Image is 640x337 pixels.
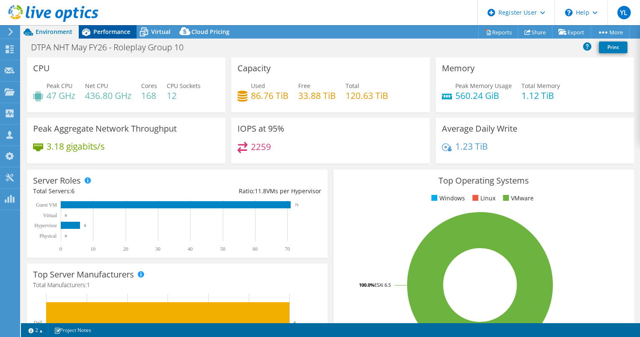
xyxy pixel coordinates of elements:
[167,82,201,90] span: CPU Sockets
[46,142,105,151] h4: 3.18 gigabits/s
[237,64,271,73] h3: Capacity
[298,82,310,90] span: Free
[48,325,97,335] a: Project Notes
[359,282,374,288] tspan: 100.0%
[191,28,230,36] span: Cloud Pricing
[346,82,359,90] span: Total
[46,82,72,90] span: Peak CPU
[34,223,57,228] text: Hypervisor
[33,124,177,133] h3: Peak Aggregate Network Throughput
[43,213,57,218] text: Virtual
[34,320,42,326] text: Dell
[93,28,130,36] span: Performance
[59,246,62,252] text: 0
[33,64,50,73] h3: CPU
[167,91,201,100] h4: 12
[442,124,517,133] h3: Average Daily Write
[470,194,495,203] li: Linux
[429,194,465,203] li: Windows
[188,246,193,252] text: 40
[501,194,534,203] li: VMware
[71,187,75,195] span: 6
[478,26,519,39] a: Reports
[65,234,67,238] text: 0
[295,203,299,207] text: 71
[39,233,57,239] text: Physical
[253,246,258,252] text: 60
[455,142,488,151] h4: 1.23 TiB
[565,9,573,16] svg: \n
[155,246,160,252] text: 30
[151,28,170,36] span: Virtual
[285,246,290,252] text: 70
[33,280,321,290] h4: Total Manufacturers:
[617,6,631,19] span: YL
[141,91,157,100] h4: 168
[177,187,321,196] div: Ratio: VMs per Hypervisor
[591,26,630,39] a: More
[521,91,560,100] h4: 1.12 TiB
[455,82,512,90] span: Peak Memory Usage
[46,91,75,100] h4: 47 GHz
[340,176,628,185] h3: Top Operating Systems
[455,91,512,100] h4: 560.24 GiB
[33,176,81,185] h3: Server Roles
[85,82,108,90] span: Net CPU
[346,91,388,100] h4: 120.63 TiB
[23,325,49,335] a: 2
[599,41,627,53] a: Print
[36,28,72,36] span: Environment
[141,82,157,90] span: Cores
[90,246,95,252] text: 10
[65,213,67,218] text: 0
[220,246,225,252] text: 50
[294,320,296,325] text: 6
[251,91,289,100] h4: 86.76 TiB
[123,246,128,252] text: 20
[33,187,177,196] div: Total Servers:
[298,91,336,100] h4: 33.88 TiB
[84,223,86,228] text: 6
[33,270,134,279] h3: Top Server Manufacturers
[521,82,560,90] span: Total Memory
[85,91,132,100] h4: 436.80 GHz
[36,202,57,208] text: Guest VM
[442,64,475,73] h3: Memory
[255,187,266,195] span: 11.8
[27,43,196,52] h1: DTPA NHT May FY26 - Roleplay Group 10
[87,281,90,289] span: 1
[251,82,265,90] span: Used
[237,124,284,133] h3: IOPS at 95%
[552,26,591,39] a: Export
[518,26,552,39] a: Share
[251,142,271,151] h4: 2259
[374,282,391,288] tspan: ESXi 6.5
